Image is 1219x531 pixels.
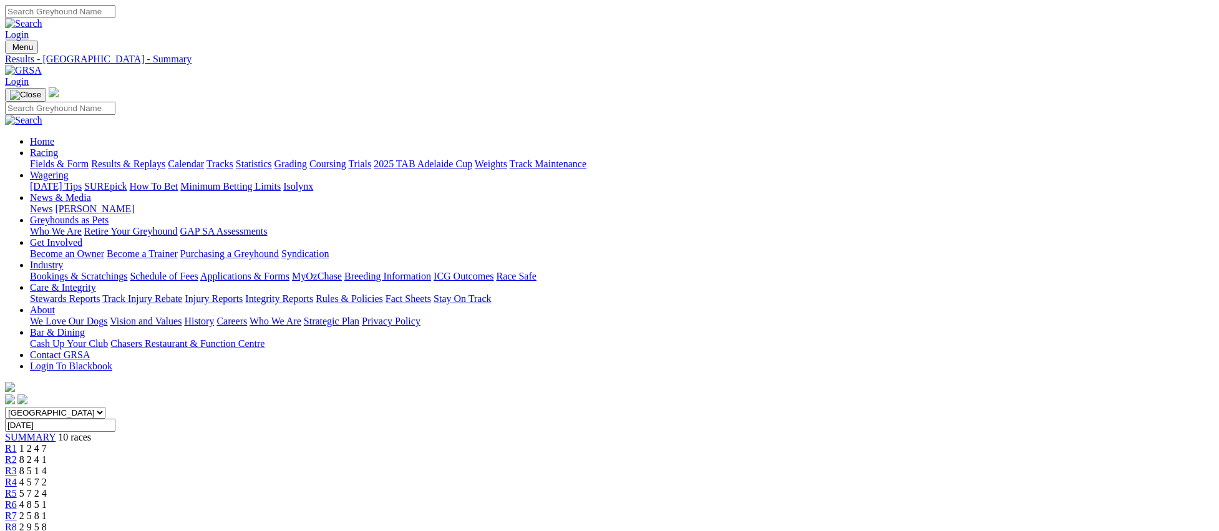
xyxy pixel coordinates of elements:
span: 5 7 2 4 [19,488,47,499]
span: 10 races [58,432,91,442]
span: 4 8 5 1 [19,499,47,510]
a: R3 [5,465,17,476]
a: Fact Sheets [386,293,431,304]
a: ICG Outcomes [434,271,493,281]
span: Menu [12,42,33,52]
a: Login [5,76,29,87]
a: Become a Trainer [107,248,178,259]
a: Retire Your Greyhound [84,226,178,236]
a: MyOzChase [292,271,342,281]
a: R1 [5,443,17,454]
span: 4 5 7 2 [19,477,47,487]
a: Greyhounds as Pets [30,215,109,225]
a: Breeding Information [344,271,431,281]
a: 2025 TAB Adelaide Cup [374,158,472,169]
a: How To Bet [130,181,178,192]
a: News [30,203,52,214]
input: Search [5,5,115,18]
input: Select date [5,419,115,432]
a: SUREpick [84,181,127,192]
a: Stay On Track [434,293,491,304]
div: Get Involved [30,248,1214,260]
a: Wagering [30,170,69,180]
div: Industry [30,271,1214,282]
a: Results & Replays [91,158,165,169]
div: Care & Integrity [30,293,1214,304]
a: Results - [GEOGRAPHIC_DATA] - Summary [5,54,1214,65]
a: R5 [5,488,17,499]
a: Grading [274,158,307,169]
a: SUMMARY [5,432,56,442]
a: Become an Owner [30,248,104,259]
a: Track Maintenance [510,158,586,169]
span: 8 5 1 4 [19,465,47,476]
a: Syndication [281,248,329,259]
img: twitter.svg [17,394,27,404]
a: Cash Up Your Club [30,338,108,349]
a: Minimum Betting Limits [180,181,281,192]
span: R7 [5,510,17,521]
div: Wagering [30,181,1214,192]
a: Injury Reports [185,293,243,304]
a: Integrity Reports [245,293,313,304]
a: Careers [216,316,247,326]
div: Greyhounds as Pets [30,226,1214,237]
a: Schedule of Fees [130,271,198,281]
a: Statistics [236,158,272,169]
a: [PERSON_NAME] [55,203,134,214]
img: GRSA [5,65,42,76]
a: Purchasing a Greyhound [180,248,279,259]
button: Toggle navigation [5,88,46,102]
img: Close [10,90,41,100]
a: Rules & Policies [316,293,383,304]
a: Who We Are [250,316,301,326]
a: Calendar [168,158,204,169]
a: Get Involved [30,237,82,248]
span: 2 5 8 1 [19,510,47,521]
a: Contact GRSA [30,349,90,360]
a: Race Safe [496,271,536,281]
a: Login [5,29,29,40]
a: About [30,304,55,315]
a: Bar & Dining [30,327,85,338]
a: Login To Blackbook [30,361,112,371]
img: Search [5,18,42,29]
a: Care & Integrity [30,282,96,293]
a: Track Injury Rebate [102,293,182,304]
a: Privacy Policy [362,316,420,326]
div: News & Media [30,203,1214,215]
img: logo-grsa-white.png [5,382,15,392]
a: [DATE] Tips [30,181,82,192]
a: Vision and Values [110,316,182,326]
a: Isolynx [283,181,313,192]
input: Search [5,102,115,115]
img: facebook.svg [5,394,15,404]
a: Bookings & Scratchings [30,271,127,281]
a: R2 [5,454,17,465]
div: Racing [30,158,1214,170]
a: History [184,316,214,326]
div: Bar & Dining [30,338,1214,349]
img: logo-grsa-white.png [49,87,59,97]
a: Fields & Form [30,158,89,169]
a: Trials [348,158,371,169]
a: Tracks [206,158,233,169]
a: R4 [5,477,17,487]
span: 1 2 4 7 [19,443,47,454]
a: Weights [475,158,507,169]
a: Applications & Forms [200,271,289,281]
button: Toggle navigation [5,41,38,54]
a: Home [30,136,54,147]
a: News & Media [30,192,91,203]
span: R6 [5,499,17,510]
a: Who We Are [30,226,82,236]
a: We Love Our Dogs [30,316,107,326]
a: GAP SA Assessments [180,226,268,236]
